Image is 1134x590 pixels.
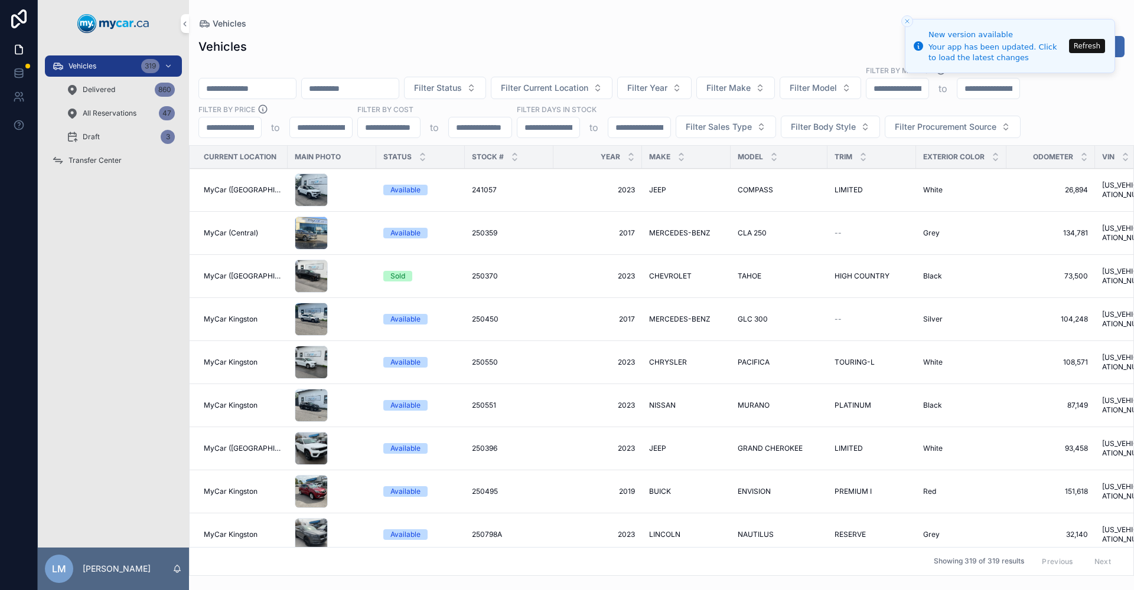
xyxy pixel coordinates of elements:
span: Filter Procurement Source [895,121,996,133]
a: White [923,185,999,195]
a: -- [835,228,909,238]
span: 250495 [472,487,498,496]
a: Sold [383,271,458,281]
span: Transfer Center [69,156,122,165]
a: Available [383,357,458,368]
a: Vehicles319 [45,55,182,77]
div: Sold [390,271,405,281]
span: Black [923,271,942,281]
a: 2023 [561,444,635,453]
span: MyCar ([GEOGRAPHIC_DATA]) [204,185,281,195]
a: Draft3 [59,126,182,147]
a: 250551 [472,401,546,410]
a: JEEP [649,185,724,195]
a: Available [383,529,458,540]
span: Filter Make [706,82,751,94]
a: Available [383,486,458,497]
span: 250370 [472,271,498,281]
a: 250798A [472,530,546,539]
a: NISSAN [649,401,724,410]
span: Stock # [472,152,504,162]
span: Showing 319 of 319 results [934,557,1024,566]
span: 2019 [561,487,635,496]
span: Grey [923,228,940,238]
span: 104,248 [1014,314,1088,324]
div: New version available [928,29,1065,41]
span: 2023 [561,530,635,539]
div: Available [390,228,421,238]
span: Exterior Color [923,152,985,162]
span: TAHOE [738,271,761,281]
a: MyCar ([GEOGRAPHIC_DATA]) [204,444,281,453]
a: MyCar ([GEOGRAPHIC_DATA]) [204,271,281,281]
span: LINCOLN [649,530,680,539]
span: LIMITED [835,185,863,195]
a: 134,781 [1014,228,1088,238]
span: CHEVROLET [649,271,692,281]
a: 2023 [561,271,635,281]
span: CLA 250 [738,228,767,238]
span: PLATINUM [835,401,871,410]
span: JEEP [649,185,666,195]
a: Black [923,401,999,410]
span: TOURING-L [835,358,875,367]
a: 2017 [561,228,635,238]
div: Available [390,314,421,324]
a: MyCar (Central) [204,228,281,238]
span: 2023 [561,358,635,367]
a: 87,149 [1014,401,1088,410]
button: Select Button [781,116,880,138]
span: 250450 [472,314,498,324]
a: Red [923,487,999,496]
label: FILTER BY PRICE [198,104,255,114]
a: 2017 [561,314,635,324]
span: GLC 300 [738,314,768,324]
p: to [589,120,598,135]
a: BUICK [649,487,724,496]
a: Available [383,400,458,411]
a: Black [923,271,999,281]
p: to [430,120,439,135]
a: White [923,358,999,367]
div: 47 [159,106,175,120]
button: Select Button [676,116,776,138]
span: RESERVE [835,530,866,539]
a: 250450 [472,314,546,324]
button: Select Button [617,77,692,99]
span: Filter Model [790,82,837,94]
span: 250359 [472,228,497,238]
div: Available [390,400,421,411]
a: MyCar Kingston [204,530,281,539]
a: All Reservations47 [59,103,182,124]
div: scrollable content [38,47,189,186]
a: MyCar Kingston [204,358,281,367]
span: White [923,185,943,195]
span: 32,140 [1014,530,1088,539]
span: MyCar (Central) [204,228,258,238]
label: Filter Days In Stock [517,104,597,114]
a: ENVISION [738,487,820,496]
span: White [923,358,943,367]
button: Close toast [901,15,913,27]
a: GRAND CHEROKEE [738,444,820,453]
span: MyCar Kingston [204,401,258,410]
a: MyCar Kingston [204,314,281,324]
a: 93,458 [1014,444,1088,453]
span: Filter Body Style [791,121,856,133]
span: Status [383,152,412,162]
div: Available [390,185,421,195]
span: GRAND CHEROKEE [738,444,803,453]
a: LINCOLN [649,530,724,539]
a: TOURING-L [835,358,909,367]
h1: Vehicles [198,38,247,55]
span: HIGH COUNTRY [835,271,889,281]
a: 250359 [472,228,546,238]
p: to [939,81,947,96]
span: MyCar Kingston [204,358,258,367]
span: 250396 [472,444,497,453]
div: Available [390,357,421,368]
span: -- [835,228,842,238]
span: JEEP [649,444,666,453]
